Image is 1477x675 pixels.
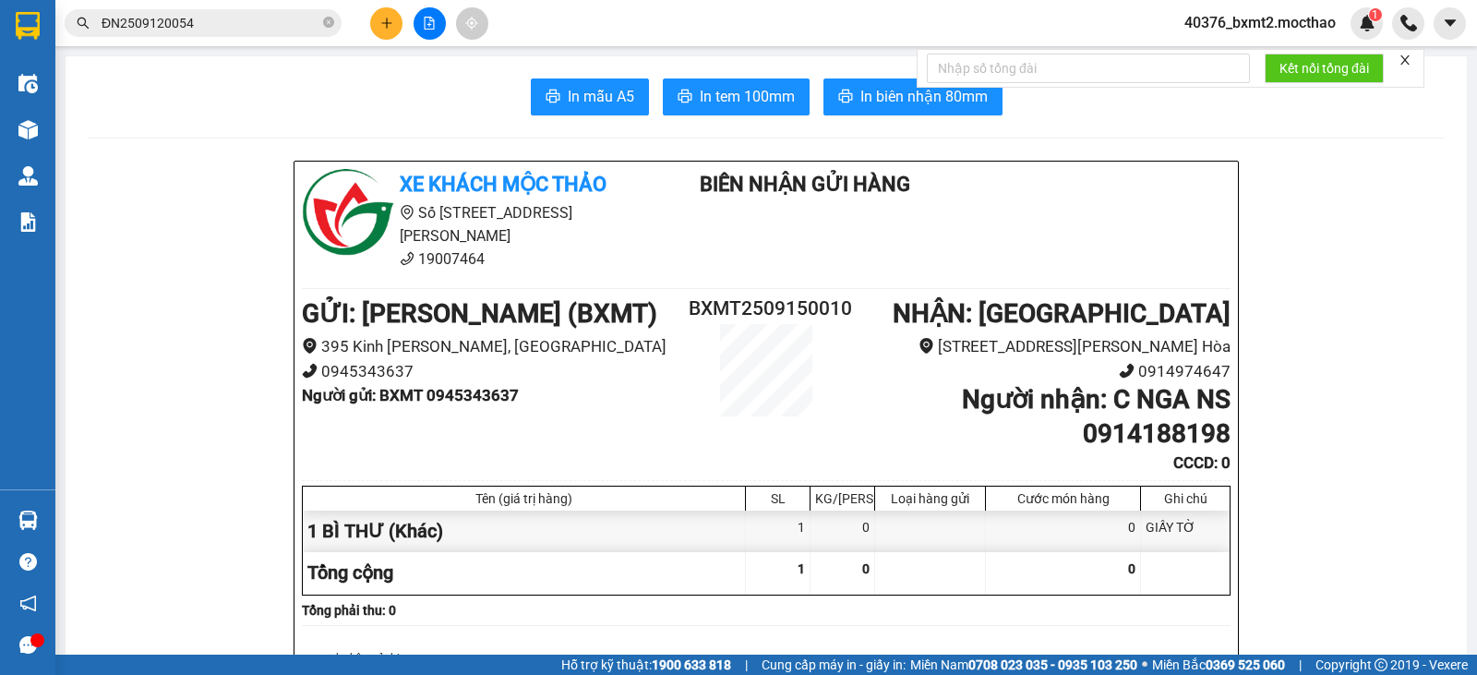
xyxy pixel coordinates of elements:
[991,491,1135,506] div: Cước món hàng
[303,511,746,552] div: 1 BÌ THƯ (Khác)
[302,338,318,354] span: environment
[798,561,805,576] span: 1
[546,89,560,106] span: printer
[751,491,805,506] div: SL
[1434,7,1466,40] button: caret-down
[811,511,875,552] div: 0
[663,78,810,115] button: printerIn tem 100mm
[323,15,334,32] span: close-circle
[531,78,649,115] button: printerIn mẫu A5
[1128,561,1135,576] span: 0
[1372,8,1378,21] span: 1
[1141,511,1230,552] div: GIẤY TỜ
[1146,491,1225,506] div: Ghi chú
[423,17,436,30] span: file-add
[746,511,811,552] div: 1
[1152,655,1285,675] span: Miền Bắc
[302,386,519,404] b: Người gửi : BXMT 0945343637
[302,334,689,359] li: 395 Kinh [PERSON_NAME], [GEOGRAPHIC_DATA]
[986,511,1141,552] div: 0
[18,166,38,186] img: warehouse-icon
[400,173,606,196] b: Xe khách Mộc Thảo
[307,561,393,584] span: Tổng cộng
[400,205,414,220] span: environment
[968,657,1137,672] strong: 0708 023 035 - 0935 103 250
[1265,54,1384,83] button: Kết nối tổng đài
[1206,657,1285,672] strong: 0369 525 060
[307,491,740,506] div: Tên (giá trị hàng)
[19,636,37,654] span: message
[323,17,334,28] span: close-circle
[302,603,396,618] b: Tổng phải thu: 0
[380,17,393,30] span: plus
[465,17,478,30] span: aim
[18,212,38,232] img: solution-icon
[456,7,488,40] button: aim
[745,655,748,675] span: |
[700,173,910,196] b: Biên Nhận Gửi Hàng
[652,657,731,672] strong: 1900 633 818
[880,491,980,506] div: Loại hàng gửi
[815,491,870,506] div: KG/[PERSON_NAME]
[689,294,844,324] h2: BXMT2509150010
[19,595,37,612] span: notification
[1279,58,1369,78] span: Kết nối tổng đài
[370,7,402,40] button: plus
[678,89,692,106] span: printer
[1119,363,1135,379] span: phone
[1399,54,1411,66] span: close
[302,201,645,247] li: Số [STREET_ADDRESS][PERSON_NAME]
[102,13,319,33] input: Tìm tên, số ĐT hoặc mã đơn
[1375,658,1387,671] span: copyright
[1173,453,1231,472] b: CCCD : 0
[561,655,731,675] span: Hỗ trợ kỹ thuật:
[400,251,414,266] span: phone
[18,511,38,530] img: warehouse-icon
[700,85,795,108] span: In tem 100mm
[823,78,1003,115] button: printerIn biên nhận 80mm
[860,85,988,108] span: In biên nhận 80mm
[844,359,1231,384] li: 0914974647
[77,17,90,30] span: search
[919,338,934,354] span: environment
[762,655,906,675] span: Cung cấp máy in - giấy in:
[1442,15,1459,31] span: caret-down
[1400,15,1417,31] img: phone-icon
[302,298,657,329] b: GỬI : [PERSON_NAME] (BXMT)
[1170,11,1351,34] span: 40376_bxmt2.mocthao
[16,12,40,40] img: logo-vxr
[927,54,1250,83] input: Nhập số tổng đài
[844,334,1231,359] li: [STREET_ADDRESS][PERSON_NAME] Hòa
[19,553,37,571] span: question-circle
[1142,661,1147,669] span: ⚪️
[1369,8,1382,21] sup: 1
[1299,655,1302,675] span: |
[893,298,1231,329] b: NHẬN : [GEOGRAPHIC_DATA]
[302,169,394,261] img: logo.jpg
[302,363,318,379] span: phone
[1359,15,1375,31] img: icon-new-feature
[18,120,38,139] img: warehouse-icon
[302,359,689,384] li: 0945343637
[910,655,1137,675] span: Miền Nam
[838,89,853,106] span: printer
[962,384,1231,448] b: Người nhận : C NGA NS 0914188198
[414,7,446,40] button: file-add
[302,247,645,271] li: 19007464
[18,74,38,93] img: warehouse-icon
[862,561,870,576] span: 0
[568,85,634,108] span: In mẫu A5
